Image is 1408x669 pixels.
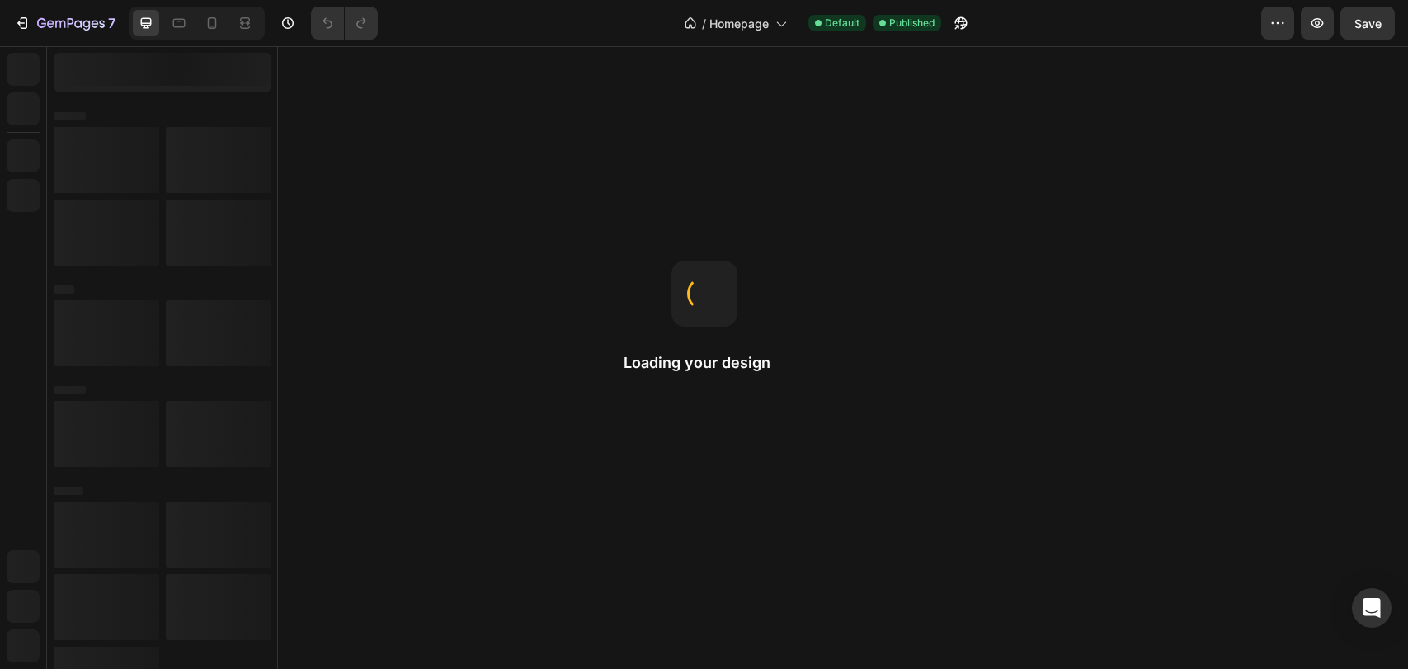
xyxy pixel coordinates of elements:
div: Undo/Redo [311,7,378,40]
span: Save [1354,16,1382,31]
h2: Loading your design [624,353,785,373]
button: Save [1340,7,1395,40]
p: 7 [108,13,115,33]
button: 7 [7,7,123,40]
span: Published [889,16,935,31]
span: Homepage [709,15,769,32]
span: Default [825,16,859,31]
div: Open Intercom Messenger [1352,588,1392,628]
span: / [702,15,706,32]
